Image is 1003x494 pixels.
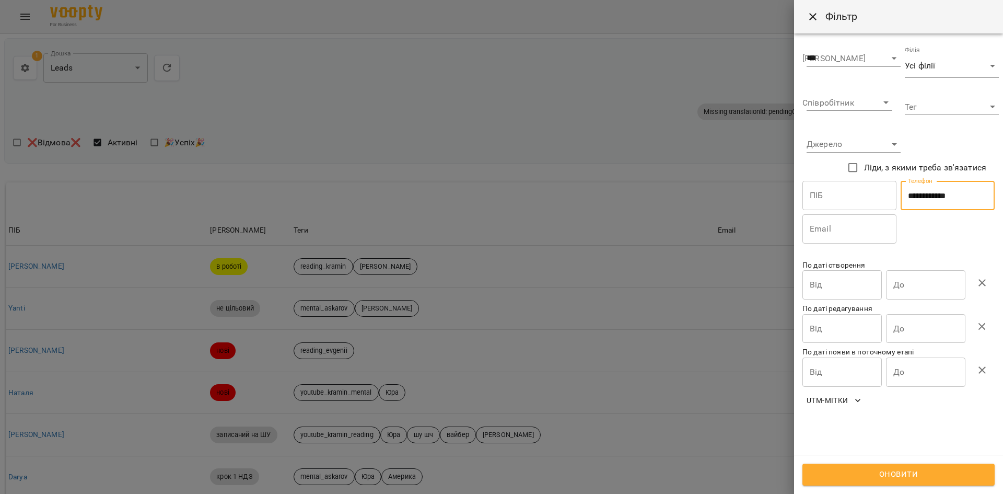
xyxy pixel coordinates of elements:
[905,54,999,78] div: Усі філії
[814,468,983,481] span: Оновити
[864,162,986,174] span: Ліди, з якими треба зв'язатися
[802,260,995,271] p: По даті створення
[802,464,995,486] button: Оновити
[802,391,865,410] button: UTM-мітки
[905,60,986,72] span: Усі філії
[802,99,854,107] label: Співробітник
[802,54,866,63] label: [PERSON_NAME]
[800,4,825,29] button: Close
[905,47,920,53] label: Філія
[802,347,995,358] p: По даті появи в поточному етапі
[807,394,861,407] span: UTM-мітки
[825,8,990,25] h6: Фільтр
[802,304,995,314] p: По даті редагування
